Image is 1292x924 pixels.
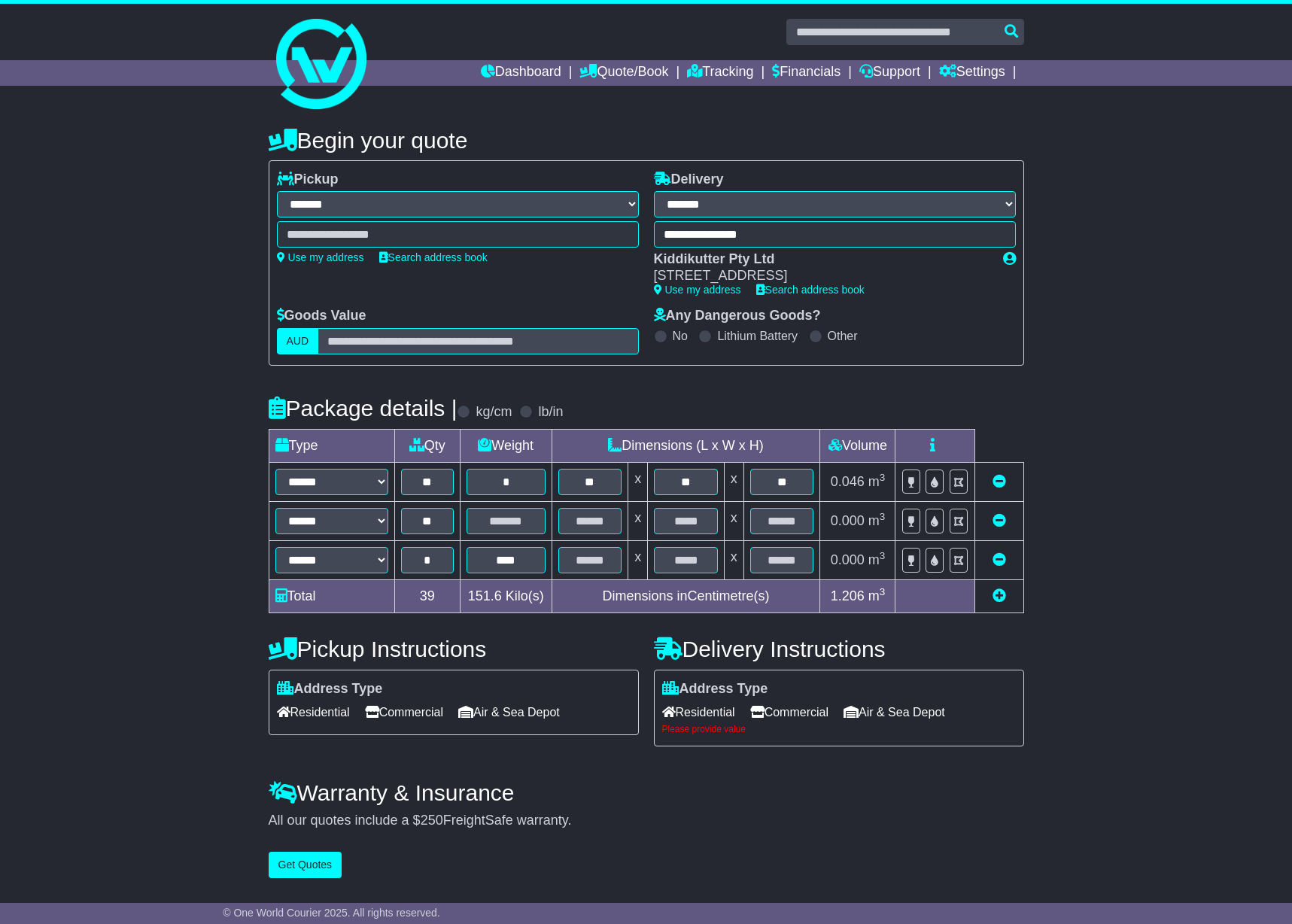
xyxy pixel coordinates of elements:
[654,172,724,188] label: Delivery
[460,429,552,462] td: Weight
[844,701,945,724] span: Air & Sea Depot
[831,474,865,489] span: 0.046
[662,724,1016,734] div: Please provide value
[269,396,458,421] h4: Package details |
[269,637,639,661] h4: Pickup Instructions
[468,588,502,603] span: 151.6
[880,550,886,561] sup: 3
[868,552,886,567] span: m
[662,681,768,698] label: Address Type
[673,329,688,343] label: No
[993,588,1006,603] a: Add new item
[831,588,865,603] span: 1.206
[277,251,364,263] a: Use my address
[750,701,828,724] span: Commercial
[223,907,440,919] span: © One World Courier 2025. All rights reserved.
[379,251,488,263] a: Search address book
[269,128,1024,153] h4: Begin your quote
[868,474,886,489] span: m
[269,579,394,612] td: Total
[831,552,865,567] span: 0.000
[662,701,735,724] span: Residential
[772,60,841,86] a: Financials
[476,404,512,421] label: kg/cm
[277,328,319,354] label: AUD
[687,60,753,86] a: Tracking
[654,284,741,296] a: Use my address
[654,268,988,284] div: [STREET_ADDRESS]
[628,501,648,540] td: x
[868,513,886,528] span: m
[859,60,920,86] a: Support
[269,852,342,878] button: Get Quotes
[654,637,1024,661] h4: Delivery Instructions
[277,308,366,324] label: Goods Value
[269,780,1024,805] h4: Warranty & Insurance
[993,552,1006,567] a: Remove this item
[717,329,798,343] label: Lithium Battery
[394,429,460,462] td: Qty
[277,681,383,698] label: Address Type
[654,308,821,324] label: Any Dangerous Goods?
[460,579,552,612] td: Kilo(s)
[538,404,563,421] label: lb/in
[421,813,443,828] span: 250
[724,462,743,501] td: x
[868,588,886,603] span: m
[831,513,865,528] span: 0.000
[880,586,886,597] sup: 3
[628,540,648,579] td: x
[269,813,1024,829] div: All our quotes include a $ FreightSafe warranty.
[579,60,668,86] a: Quote/Book
[628,462,648,501] td: x
[552,579,820,612] td: Dimensions in Centimetre(s)
[939,60,1005,86] a: Settings
[458,701,560,724] span: Air & Sea Depot
[481,60,561,86] a: Dashboard
[724,501,743,540] td: x
[552,429,820,462] td: Dimensions (L x W x H)
[394,579,460,612] td: 39
[277,701,350,724] span: Residential
[820,429,895,462] td: Volume
[756,284,865,296] a: Search address book
[880,472,886,483] sup: 3
[828,329,858,343] label: Other
[269,429,394,462] td: Type
[365,701,443,724] span: Commercial
[654,251,988,268] div: Kiddikutter Pty Ltd
[277,172,339,188] label: Pickup
[724,540,743,579] td: x
[993,513,1006,528] a: Remove this item
[880,511,886,522] sup: 3
[993,474,1006,489] a: Remove this item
